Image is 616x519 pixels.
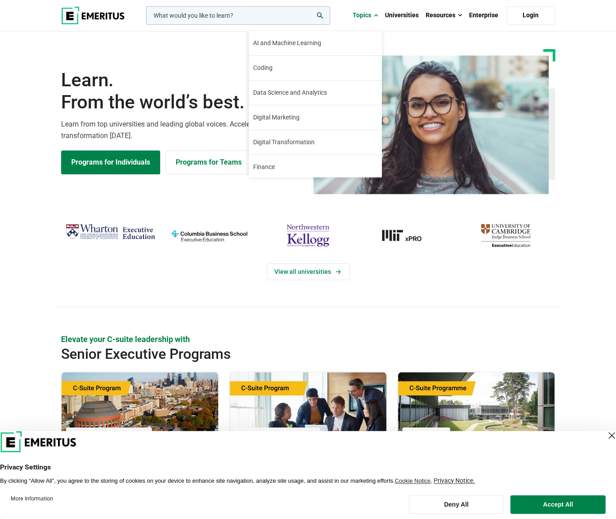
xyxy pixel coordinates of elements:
[398,372,554,461] img: Chief Strategy Officer (CSO) Programme | Online Leadership Course
[249,155,381,179] a: Finance
[61,334,555,345] p: Elevate your C-suite leadership with
[62,372,218,461] img: Global C-Suite Program | Online Leadership Course
[253,138,315,147] span: Digital Transformation
[253,162,275,172] span: Finance
[230,372,386,516] a: Finance Course by Columbia Business School Executive Education - September 29, 2025 Columbia Busi...
[362,221,452,250] a: MIT-xPRO
[249,130,381,154] a: Digital Transformation
[61,69,303,114] h1: Learn.
[61,119,303,141] p: Learn from top universities and leading global voices. Accelerate your career transformation [DATE].
[166,150,252,174] a: Explore for Business
[61,150,160,174] a: Explore Programs
[249,56,381,80] a: Coding
[65,221,155,243] img: Wharton Executive Education
[164,221,254,250] img: columbia-business-school
[146,6,330,25] input: woocommerce-product-search-field-0
[313,55,549,194] img: Learn from the world's best
[253,113,300,122] span: Digital Marketing
[61,345,505,363] h2: Senior Executive Programs
[249,105,381,130] a: Digital Marketing
[253,63,273,73] span: Coding
[267,263,350,280] a: View Universities
[253,88,327,97] span: Data Science and Analytics
[249,31,381,55] a: AI and Machine Learning
[362,221,452,250] img: MIT xPRO
[61,91,303,113] span: From the world’s best.
[62,372,218,516] a: Leadership Course by Wharton Executive Education - December 10, 2025 Wharton Executive Education ...
[253,38,321,48] span: AI and Machine Learning
[398,372,554,516] a: Leadership Course by INSEAD Executive Education - October 14, 2025 INSEAD Executive Education INS...
[230,372,386,461] img: Chief Financial Officer Program | Online Finance Course
[249,81,381,105] a: Data Science and Analytics
[263,221,353,250] img: northwestern-kellogg
[461,221,551,250] img: cambridge-judge-business-school
[506,6,555,25] a: Login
